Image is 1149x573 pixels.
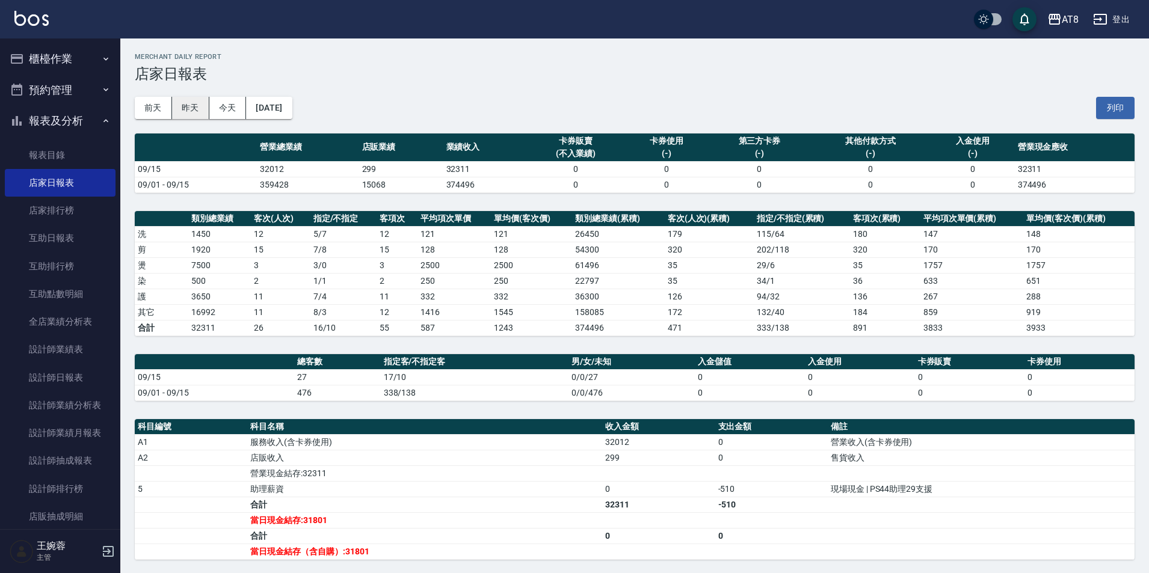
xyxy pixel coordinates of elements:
div: AT8 [1062,12,1079,27]
td: 助理薪資 [247,481,602,497]
td: 128 [417,242,491,257]
th: 科目編號 [135,419,247,435]
td: 587 [417,320,491,336]
td: 0 [695,369,805,385]
td: 燙 [135,257,188,273]
th: 店販業績 [359,133,443,162]
td: 0/0/476 [568,385,695,400]
td: 店販收入 [247,450,602,465]
td: 250 [417,273,491,289]
td: 當日現金結存（含自購）:31801 [247,544,602,559]
td: 合計 [247,497,602,512]
button: 登出 [1088,8,1135,31]
td: 34 / 1 [754,273,850,289]
td: 其它 [135,304,188,320]
button: 列印 [1096,97,1135,119]
td: 合計 [247,528,602,544]
th: 指定/不指定 [310,211,377,227]
td: 170 [920,242,1024,257]
td: 染 [135,273,188,289]
td: 營業收入(含卡券使用) [828,434,1135,450]
td: 16992 [188,304,251,320]
td: 136 [850,289,920,304]
div: (-) [934,147,1012,160]
th: 卡券販賣 [915,354,1025,370]
td: 0 [528,161,624,177]
a: 設計師業績表 [5,336,116,363]
td: 服務收入(含卡券使用) [247,434,602,450]
a: 互助日報表 [5,224,116,252]
td: 0 [624,177,709,192]
td: 55 [377,320,417,336]
button: 報表及分析 [5,105,116,136]
td: 27 [294,369,381,385]
td: 0/0/27 [568,369,695,385]
td: 0 [715,450,828,465]
td: 2 [251,273,310,289]
td: 售貨收入 [828,450,1135,465]
div: 第三方卡券 [712,135,808,147]
td: 09/15 [135,161,257,177]
td: 471 [665,320,754,336]
table: a dense table [135,133,1135,193]
img: Logo [14,11,49,26]
td: 158085 [572,304,664,320]
td: 3650 [188,289,251,304]
td: 267 [920,289,1024,304]
td: 1757 [920,257,1024,273]
td: 126 [665,289,754,304]
td: 合計 [135,320,188,336]
button: 昨天 [172,97,209,119]
td: 3 [251,257,310,273]
th: 客項次 [377,211,417,227]
td: 891 [850,320,920,336]
td: 8 / 3 [310,304,377,320]
table: a dense table [135,354,1135,401]
button: save [1012,7,1037,31]
td: 128 [491,242,572,257]
td: 172 [665,304,754,320]
td: 12 [377,304,417,320]
td: 3833 [920,320,1024,336]
td: 35 [665,257,754,273]
th: 備註 [828,419,1135,435]
h2: Merchant Daily Report [135,53,1135,61]
td: 7 / 8 [310,242,377,257]
td: -510 [715,481,828,497]
td: 0 [915,385,1025,400]
td: 剪 [135,242,188,257]
td: 5 [135,481,247,497]
th: 業績收入 [443,133,528,162]
td: 17/10 [381,369,569,385]
td: 299 [359,161,443,177]
div: 其他付款方式 [813,135,927,147]
a: 設計師業績月報表 [5,419,116,447]
td: 121 [417,226,491,242]
td: 61496 [572,257,664,273]
td: 09/01 - 09/15 [135,177,257,192]
td: 2 [377,273,417,289]
td: 7500 [188,257,251,273]
th: 營業現金應收 [1015,133,1135,162]
td: 護 [135,289,188,304]
td: 170 [1023,242,1135,257]
td: 121 [491,226,572,242]
td: 22797 [572,273,664,289]
th: 類別總業績(累積) [572,211,664,227]
td: 132 / 40 [754,304,850,320]
td: 36 [850,273,920,289]
td: 202 / 118 [754,242,850,257]
td: 0 [931,177,1015,192]
div: (-) [627,147,706,160]
th: 男/女/未知 [568,354,695,370]
td: 0 [528,177,624,192]
td: 1243 [491,320,572,336]
td: 36300 [572,289,664,304]
td: 184 [850,304,920,320]
td: 26 [251,320,310,336]
td: 32311 [602,497,715,512]
td: 0 [805,369,915,385]
a: 設計師抽成報表 [5,447,116,474]
th: 客次(人次) [251,211,310,227]
td: 320 [850,242,920,257]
